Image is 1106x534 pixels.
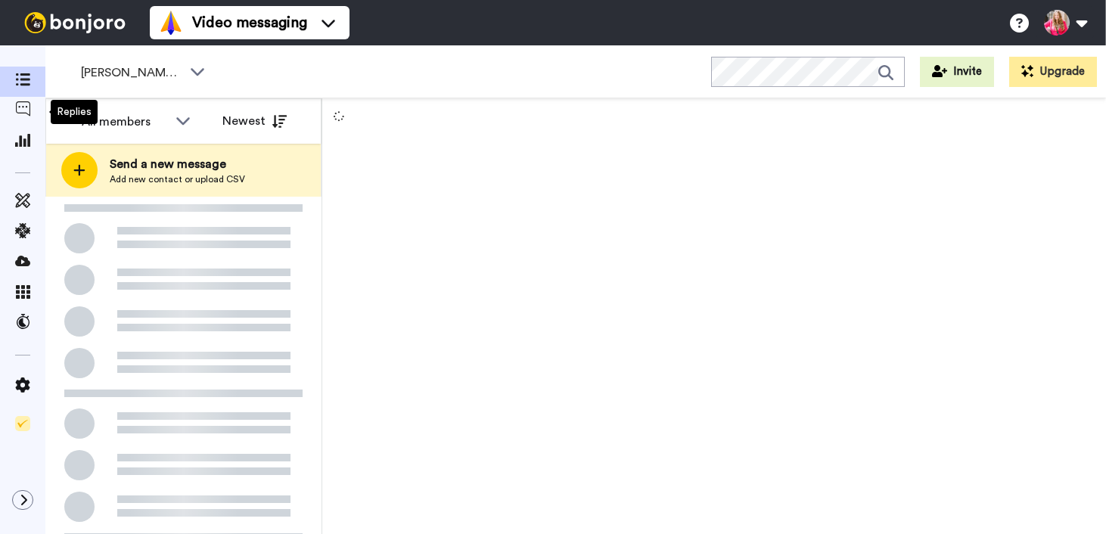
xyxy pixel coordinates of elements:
[110,173,245,185] span: Add new contact or upload CSV
[15,416,30,431] img: Checklist.svg
[110,155,245,173] span: Send a new message
[82,113,168,131] div: All members
[81,64,182,82] span: [PERSON_NAME] To-Do
[211,106,298,136] button: Newest
[1009,57,1097,87] button: Upgrade
[920,57,994,87] button: Invite
[159,11,183,35] img: vm-color.svg
[18,12,132,33] img: bj-logo-header-white.svg
[192,12,307,33] span: Video messaging
[51,100,98,124] div: Replies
